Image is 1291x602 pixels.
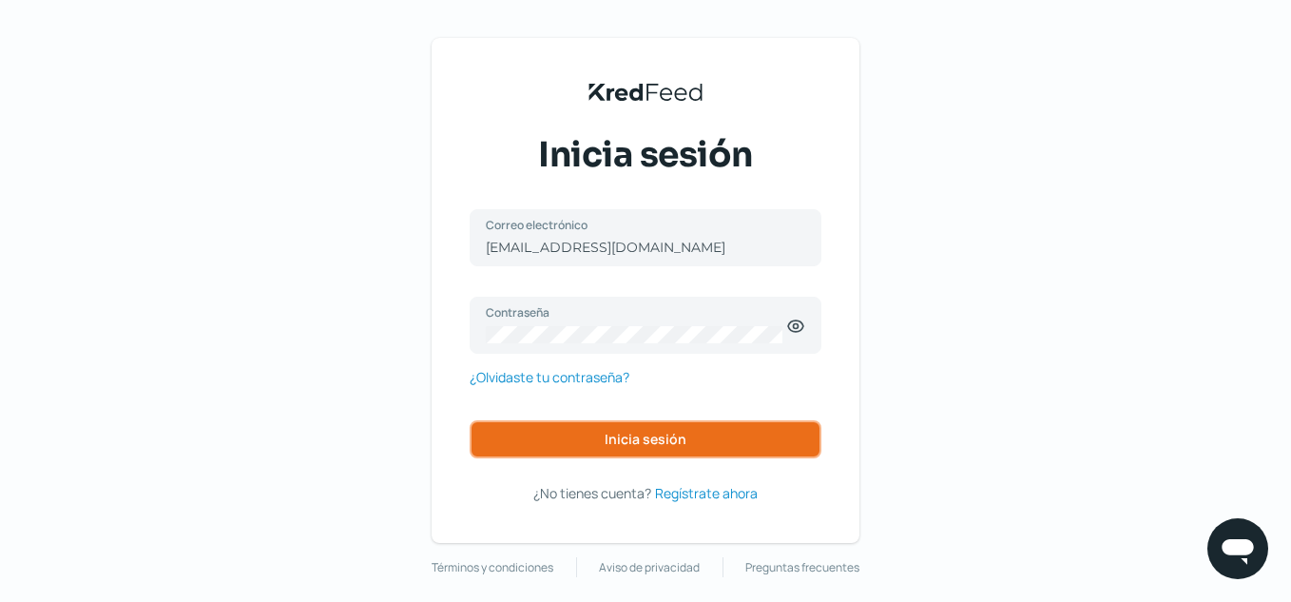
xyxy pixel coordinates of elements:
a: Aviso de privacidad [599,557,700,578]
a: Preguntas frecuentes [745,557,859,578]
a: ¿Olvidaste tu contraseña? [470,365,629,389]
span: Inicia sesión [538,131,753,179]
img: chatIcon [1219,530,1257,568]
button: Inicia sesión [470,420,821,458]
label: Contraseña [486,304,786,320]
label: Correo electrónico [486,217,786,233]
a: Términos y condiciones [432,557,553,578]
a: Regístrate ahora [655,481,758,505]
span: Inicia sesión [605,433,686,446]
span: ¿No tienes cuenta? [533,484,651,502]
